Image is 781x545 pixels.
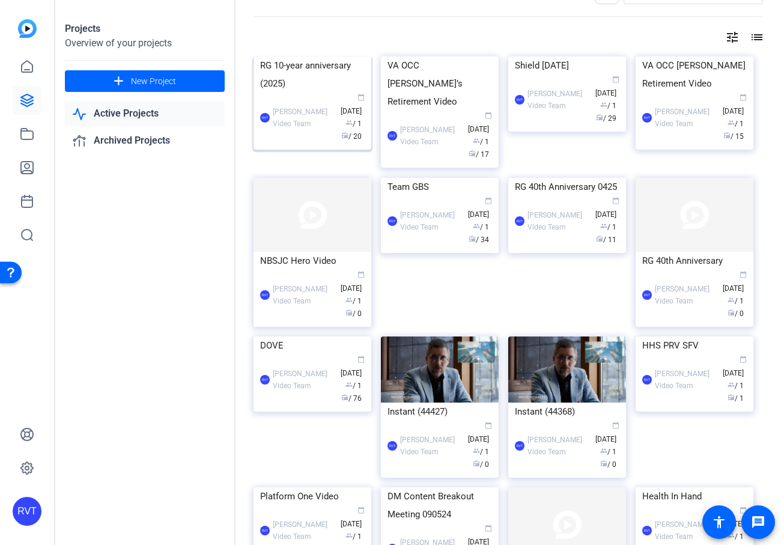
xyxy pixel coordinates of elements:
[642,252,747,270] div: RG 40th Anniversary
[473,460,489,469] span: / 0
[723,132,731,139] span: radio
[642,487,747,505] div: Health In Hand
[596,114,603,121] span: radio
[515,403,619,421] div: Instant (44368)
[469,236,489,244] span: / 34
[345,309,362,318] span: / 0
[260,113,270,123] div: RVT
[345,119,353,126] span: group
[485,112,492,119] span: calendar_today
[341,272,365,293] span: [DATE]
[387,403,492,421] div: Instant (44427)
[65,36,225,50] div: Overview of your projects
[600,448,616,456] span: / 1
[400,209,462,233] div: [PERSON_NAME] Video Team
[612,76,619,83] span: calendar_today
[740,94,747,101] span: calendar_today
[473,223,489,231] span: / 1
[260,336,365,355] div: DOVE
[655,368,717,392] div: [PERSON_NAME] Video Team
[642,336,747,355] div: HHS PRV SFV
[468,198,492,219] span: [DATE]
[642,290,652,300] div: RVT
[642,113,652,123] div: RVT
[655,519,717,543] div: [PERSON_NAME] Video Team
[387,216,397,226] div: RVT
[260,290,270,300] div: RVT
[642,526,652,535] div: RVT
[600,447,607,454] span: group
[341,394,348,401] span: radio
[728,297,744,305] span: / 1
[515,56,619,75] div: Shield [DATE]
[400,434,462,458] div: [PERSON_NAME] Video Team
[260,56,365,93] div: RG 10-year anniversary (2025)
[596,114,616,123] span: / 29
[473,222,480,230] span: group
[345,532,353,539] span: group
[65,129,225,153] a: Archived Projects
[515,441,524,451] div: RVT
[725,30,740,44] mat-icon: tune
[260,375,270,385] div: RVT
[473,138,489,146] span: / 1
[728,120,744,128] span: / 1
[469,150,489,159] span: / 17
[357,271,365,278] span: calendar_today
[596,236,616,244] span: / 11
[515,216,524,226] div: RVT
[473,448,489,456] span: / 1
[273,106,335,130] div: [PERSON_NAME] Video Team
[345,296,353,303] span: group
[728,394,735,401] span: radio
[387,178,492,196] div: Team GBS
[728,382,744,390] span: / 1
[65,22,225,36] div: Projects
[341,132,362,141] span: / 20
[655,283,717,307] div: [PERSON_NAME] Video Team
[485,422,492,429] span: calendar_today
[600,102,616,110] span: / 1
[468,422,492,443] span: [DATE]
[357,356,365,363] span: calendar_today
[749,30,763,44] mat-icon: list
[469,235,476,242] span: radio
[595,422,619,443] span: [DATE]
[740,271,747,278] span: calendar_today
[357,507,365,514] span: calendar_today
[485,197,492,204] span: calendar_today
[728,309,744,318] span: / 0
[600,101,607,108] span: group
[341,394,362,403] span: / 76
[740,356,747,363] span: calendar_today
[728,381,735,388] span: group
[515,95,524,105] div: RVT
[273,283,335,307] div: [PERSON_NAME] Video Team
[473,460,480,467] span: radio
[723,272,747,293] span: [DATE]
[596,235,603,242] span: radio
[527,88,589,112] div: [PERSON_NAME] Video Team
[728,309,735,316] span: radio
[642,375,652,385] div: RVT
[260,487,365,505] div: Platform One Video
[345,382,362,390] span: / 1
[65,70,225,92] button: New Project
[655,106,717,130] div: [PERSON_NAME] Video Team
[400,124,462,148] div: [PERSON_NAME] Video Team
[469,150,476,157] span: radio
[600,460,616,469] span: / 0
[341,132,348,139] span: radio
[13,497,41,526] div: RVT
[485,525,492,532] span: calendar_today
[712,515,726,529] mat-icon: accessibility
[260,252,365,270] div: NBSJC Hero Video
[740,507,747,514] span: calendar_today
[515,178,619,196] div: RG 40th Anniversary 0425
[260,526,270,535] div: RVT
[728,119,735,126] span: group
[273,519,335,543] div: [PERSON_NAME] Video Team
[473,137,480,144] span: group
[345,381,353,388] span: group
[595,198,619,219] span: [DATE]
